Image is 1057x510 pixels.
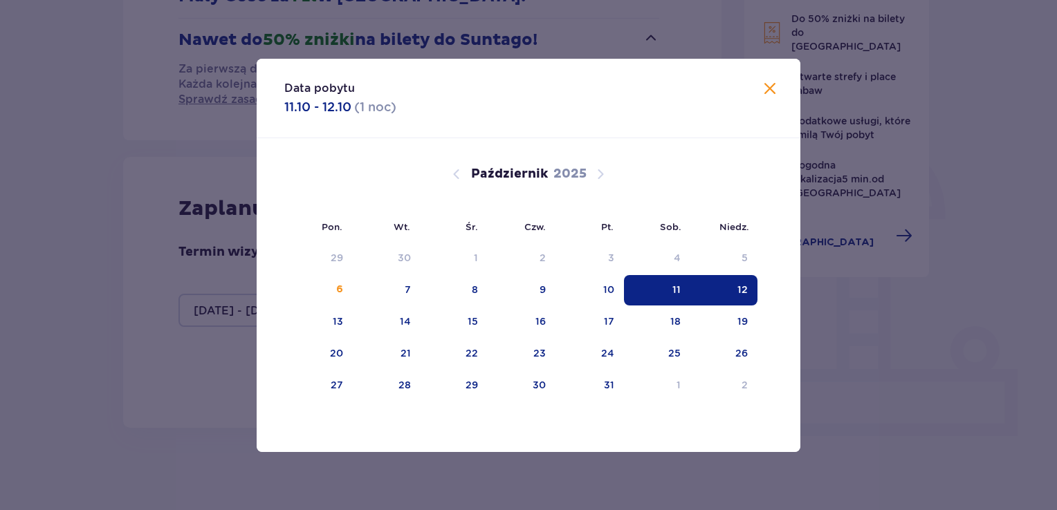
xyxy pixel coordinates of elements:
[762,81,778,98] button: Zamknij
[601,346,614,360] div: 24
[672,283,681,296] div: 11
[555,339,624,369] td: 24
[604,314,614,328] div: 17
[284,339,353,369] td: 20
[553,166,587,182] p: 2025
[624,339,691,369] td: 25
[660,221,681,232] small: Sob.
[353,275,421,305] td: 7
[540,283,546,296] div: 9
[353,243,421,274] td: Data niedostępna. wtorek, 30 września 2025
[353,370,421,401] td: 28
[488,243,556,274] td: Data niedostępna. czwartek, 2 października 2025
[555,243,624,274] td: Data niedostępna. piątek, 3 października 2025
[331,251,343,265] div: 29
[737,283,748,296] div: 12
[677,378,681,392] div: 1
[322,221,342,232] small: Pon.
[421,339,488,369] td: 22
[742,251,748,265] div: 5
[331,378,343,392] div: 27
[421,307,488,337] td: 15
[353,307,421,337] td: 14
[742,378,748,392] div: 2
[719,221,749,232] small: Niedz.
[468,314,478,328] div: 15
[401,346,411,360] div: 21
[603,283,614,296] div: 10
[690,243,757,274] td: Data niedostępna. niedziela, 5 października 2025
[540,251,546,265] div: 2
[284,81,355,96] p: Data pobytu
[690,275,757,305] td: Data zaznaczona. niedziela, 12 października 2025
[398,251,411,265] div: 30
[354,99,396,115] p: ( 1 noc )
[474,251,478,265] div: 1
[524,221,546,232] small: Czw.
[624,275,691,305] td: Data zaznaczona. sobota, 11 października 2025
[555,275,624,305] td: 10
[533,346,546,360] div: 23
[398,378,411,392] div: 28
[535,314,546,328] div: 16
[601,221,614,232] small: Pt.
[690,370,757,401] td: 2
[405,283,411,296] div: 7
[284,243,353,274] td: Data niedostępna. poniedziałek, 29 września 2025
[471,166,548,182] p: Październik
[466,346,478,360] div: 22
[608,251,614,265] div: 3
[674,251,681,265] div: 4
[737,314,748,328] div: 19
[488,339,556,369] td: 23
[670,314,681,328] div: 18
[336,283,343,296] div: 6
[394,221,410,232] small: Wt.
[592,166,609,182] button: Następny miesiąc
[421,243,488,274] td: Data niedostępna. środa, 1 października 2025
[284,275,353,305] td: 6
[472,283,478,296] div: 8
[735,346,748,360] div: 26
[668,346,681,360] div: 25
[330,346,343,360] div: 20
[624,307,691,337] td: 18
[690,339,757,369] td: 26
[488,307,556,337] td: 16
[466,221,478,232] small: Śr.
[555,370,624,401] td: 31
[333,314,343,328] div: 13
[421,370,488,401] td: 29
[624,370,691,401] td: 1
[284,370,353,401] td: 27
[533,378,546,392] div: 30
[690,307,757,337] td: 19
[466,378,478,392] div: 29
[421,275,488,305] td: 8
[488,275,556,305] td: 9
[400,314,411,328] div: 14
[604,378,614,392] div: 31
[488,370,556,401] td: 30
[555,307,624,337] td: 17
[448,166,465,182] button: Poprzedni miesiąc
[284,307,353,337] td: 13
[284,99,351,115] p: 11.10 - 12.10
[353,339,421,369] td: 21
[624,243,691,274] td: Data niedostępna. sobota, 4 października 2025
